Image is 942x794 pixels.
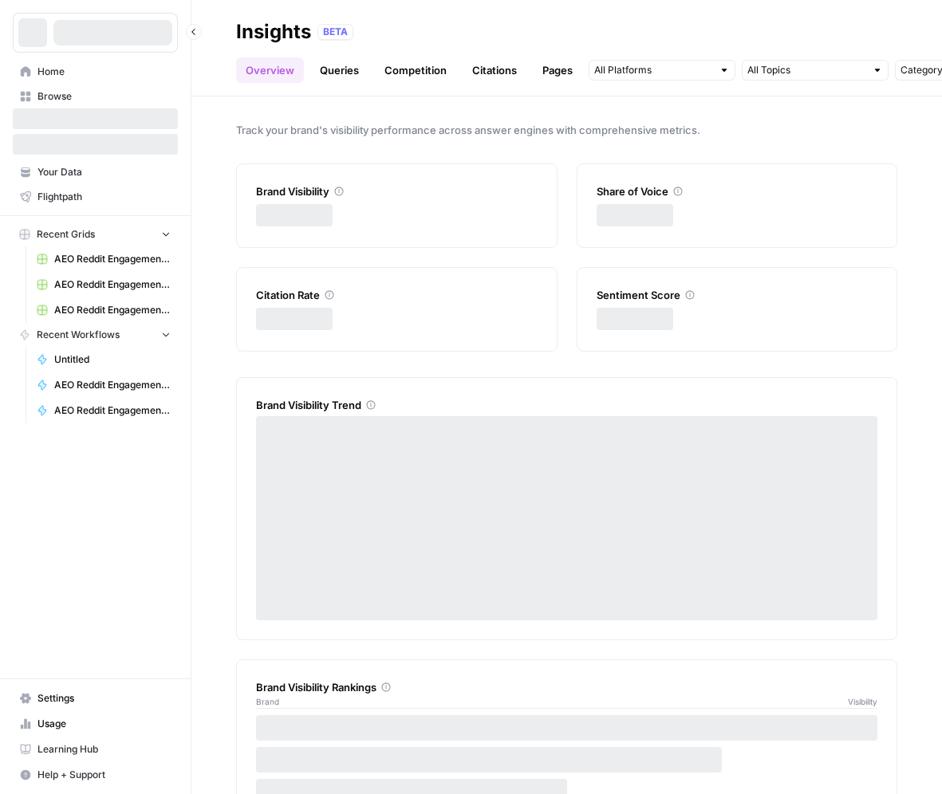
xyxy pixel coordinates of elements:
span: AEO Reddit Engagement - Fork [54,378,171,392]
a: Queries [310,57,369,83]
div: BETA [317,24,353,40]
a: Usage [13,711,178,737]
span: AEO Reddit Engagement (6) [54,277,171,292]
span: Learning Hub [37,742,171,757]
span: Home [37,65,171,79]
span: AEO Reddit Engagement (4) [54,252,171,266]
span: Recent Workflows [37,328,120,342]
span: AEO Reddit Engagement - Fork [54,403,171,418]
a: Flightpath [13,184,178,210]
div: Citation Rate [256,287,538,303]
span: Browse [37,89,171,104]
span: Track your brand's visibility performance across answer engines with comprehensive metrics. [236,122,897,138]
span: Flightpath [37,190,171,204]
div: Sentiment Score [597,287,878,303]
span: Untitled [54,352,171,367]
button: Recent Grids [13,222,178,246]
a: Overview [236,57,304,83]
button: Help + Support [13,762,178,788]
a: Learning Hub [13,737,178,762]
a: AEO Reddit Engagement - Fork [30,398,178,423]
a: Pages [533,57,582,83]
span: Your Data [37,165,171,179]
span: Settings [37,691,171,706]
a: Untitled [30,347,178,372]
span: Visibility [848,695,877,708]
button: Recent Workflows [13,323,178,347]
span: Help + Support [37,768,171,782]
a: Your Data [13,159,178,185]
a: Settings [13,686,178,711]
input: All Topics [747,62,865,78]
div: Share of Voice [597,183,878,199]
span: Recent Grids [37,227,95,242]
input: All Platforms [594,62,712,78]
a: Citations [463,57,526,83]
a: AEO Reddit Engagement (7) [30,297,178,323]
div: Brand Visibility Rankings [256,679,877,695]
span: Brand [256,695,279,708]
div: Brand Visibility Trend [256,397,877,413]
a: Home [13,59,178,85]
a: AEO Reddit Engagement - Fork [30,372,178,398]
a: AEO Reddit Engagement (4) [30,246,178,272]
span: Usage [37,717,171,731]
a: Competition [375,57,456,83]
span: AEO Reddit Engagement (7) [54,303,171,317]
div: Brand Visibility [256,183,538,199]
div: Insights [236,19,311,45]
a: Browse [13,84,178,109]
a: AEO Reddit Engagement (6) [30,272,178,297]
